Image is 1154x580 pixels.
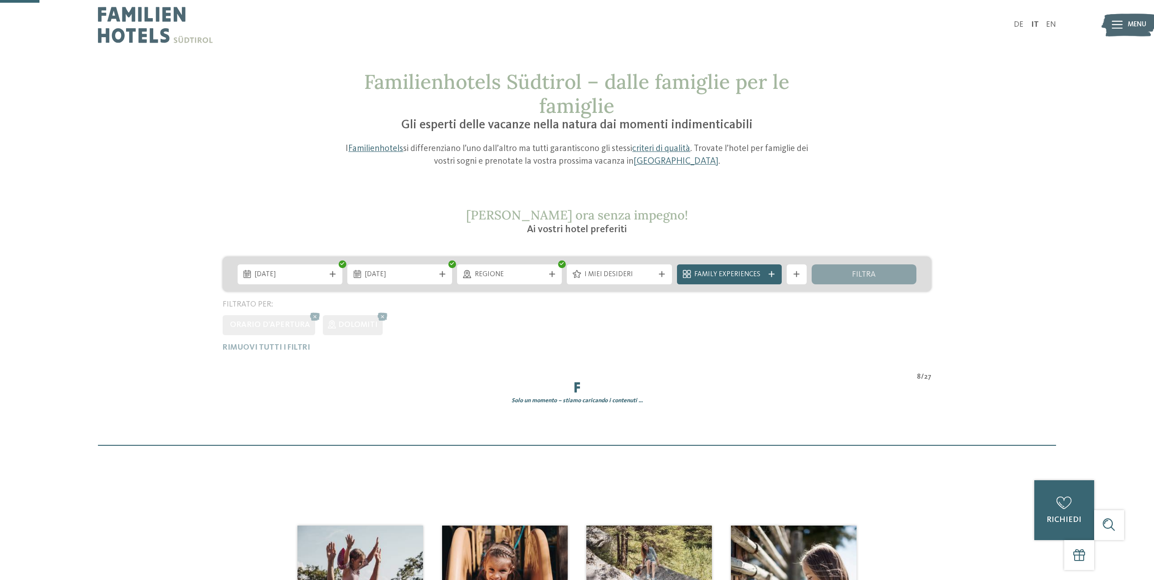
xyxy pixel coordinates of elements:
[584,270,654,280] span: I miei desideri
[348,144,403,153] a: Familienhotels
[1034,480,1094,540] a: richiedi
[1014,21,1023,29] a: DE
[340,143,814,168] p: I si differenziano l’uno dall’altro ma tutti garantiscono gli stessi . Trovate l’hotel per famigl...
[475,270,545,280] span: Regione
[921,372,924,382] span: /
[633,157,718,166] a: [GEOGRAPHIC_DATA]
[255,270,325,280] span: [DATE]
[215,397,939,405] div: Solo un momento – stiamo caricando i contenuti …
[1046,21,1056,29] a: EN
[1031,21,1039,29] a: IT
[365,270,435,280] span: [DATE]
[1128,20,1146,30] span: Menu
[1047,516,1081,524] span: richiedi
[527,224,627,234] span: Ai vostri hotel preferiti
[632,144,690,153] a: criteri di qualità
[364,69,789,118] span: Familienhotels Südtirol – dalle famiglie per le famiglie
[401,119,753,132] span: Gli esperti delle vacanze nella natura dai momenti indimenticabili
[466,207,688,223] span: [PERSON_NAME] ora senza impegno!
[924,372,931,382] span: 27
[694,270,764,280] span: Family Experiences
[917,372,921,382] span: 8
